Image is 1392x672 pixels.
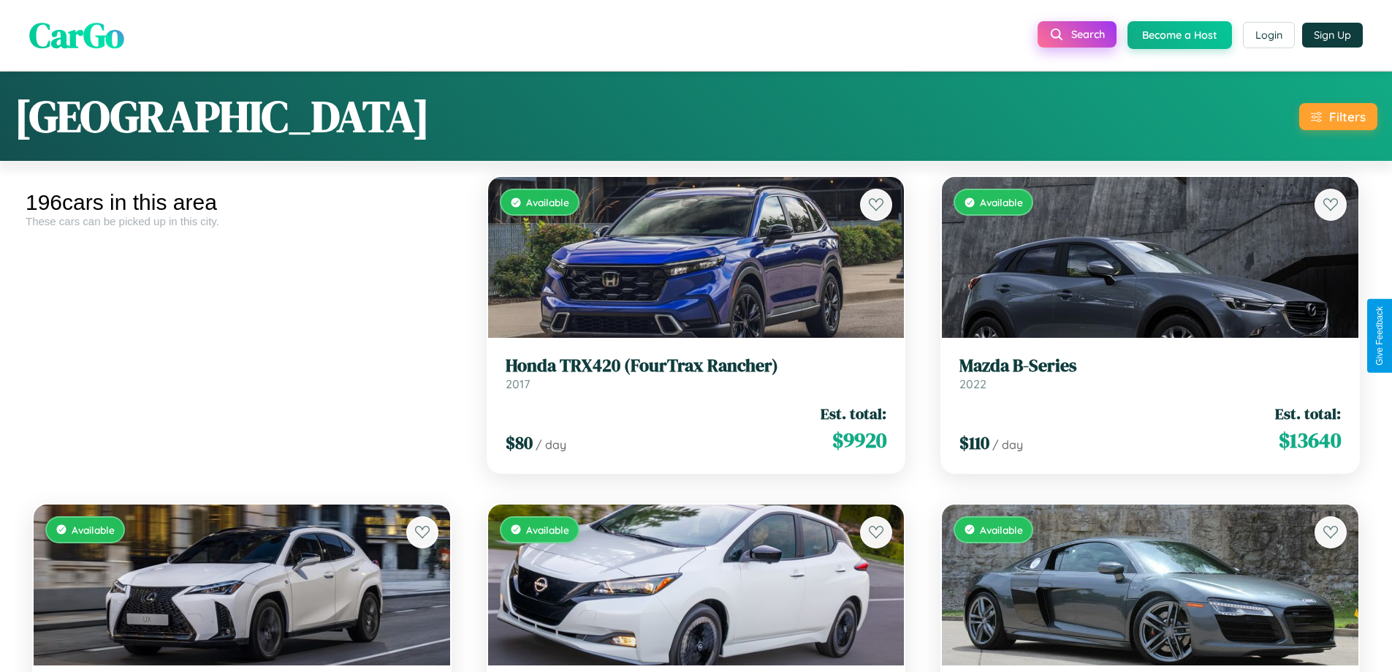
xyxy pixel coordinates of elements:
[959,377,986,391] span: 2022
[526,196,569,208] span: Available
[1374,306,1385,366] div: Give Feedback
[1071,28,1105,41] span: Search
[1279,426,1341,455] span: $ 13640
[959,355,1341,391] a: Mazda B-Series2022
[1127,21,1232,49] button: Become a Host
[959,355,1341,377] h3: Mazda B-Series
[72,524,115,536] span: Available
[980,196,1023,208] span: Available
[526,524,569,536] span: Available
[832,426,886,455] span: $ 9920
[992,437,1023,452] span: / day
[1038,21,1117,48] button: Search
[1243,22,1295,48] button: Login
[15,86,430,146] h1: [GEOGRAPHIC_DATA]
[1302,23,1363,48] button: Sign Up
[506,355,887,377] h3: Honda TRX420 (FourTrax Rancher)
[821,403,886,424] span: Est. total:
[1275,403,1341,424] span: Est. total:
[506,377,530,391] span: 2017
[506,431,533,455] span: $ 80
[26,215,458,227] div: These cars can be picked up in this city.
[1299,103,1377,130] button: Filters
[1329,109,1366,124] div: Filters
[29,11,124,59] span: CarGo
[26,190,458,215] div: 196 cars in this area
[959,431,989,455] span: $ 110
[536,437,566,452] span: / day
[980,524,1023,536] span: Available
[506,355,887,391] a: Honda TRX420 (FourTrax Rancher)2017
